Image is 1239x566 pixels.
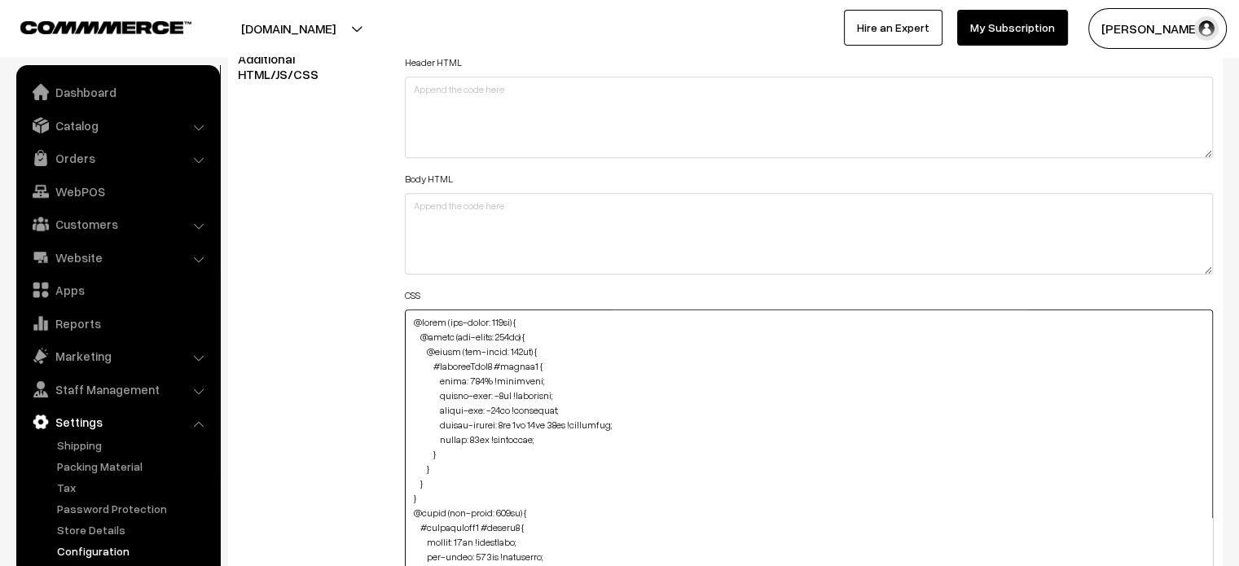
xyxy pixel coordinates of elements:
[20,143,214,173] a: Orders
[20,243,214,272] a: Website
[20,375,214,404] a: Staff Management
[405,172,453,186] label: Body HTML
[405,55,462,70] label: Header HTML
[20,341,214,371] a: Marketing
[20,177,214,206] a: WebPOS
[20,309,214,338] a: Reports
[20,111,214,140] a: Catalog
[184,8,393,49] button: [DOMAIN_NAME]
[20,407,214,437] a: Settings
[1088,8,1227,49] button: [PERSON_NAME]
[53,521,214,538] a: Store Details
[844,10,942,46] a: Hire an Expert
[238,50,338,82] span: Additional HTML/JS/CSS
[53,542,214,559] a: Configuration
[1194,16,1219,41] img: user
[20,16,163,36] a: COMMMERCE
[20,275,214,305] a: Apps
[53,479,214,496] a: Tax
[53,458,214,475] a: Packing Material
[20,77,214,107] a: Dashboard
[53,437,214,454] a: Shipping
[20,21,191,33] img: COMMMERCE
[957,10,1068,46] a: My Subscription
[20,209,214,239] a: Customers
[405,288,420,303] label: CSS
[53,500,214,517] a: Password Protection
